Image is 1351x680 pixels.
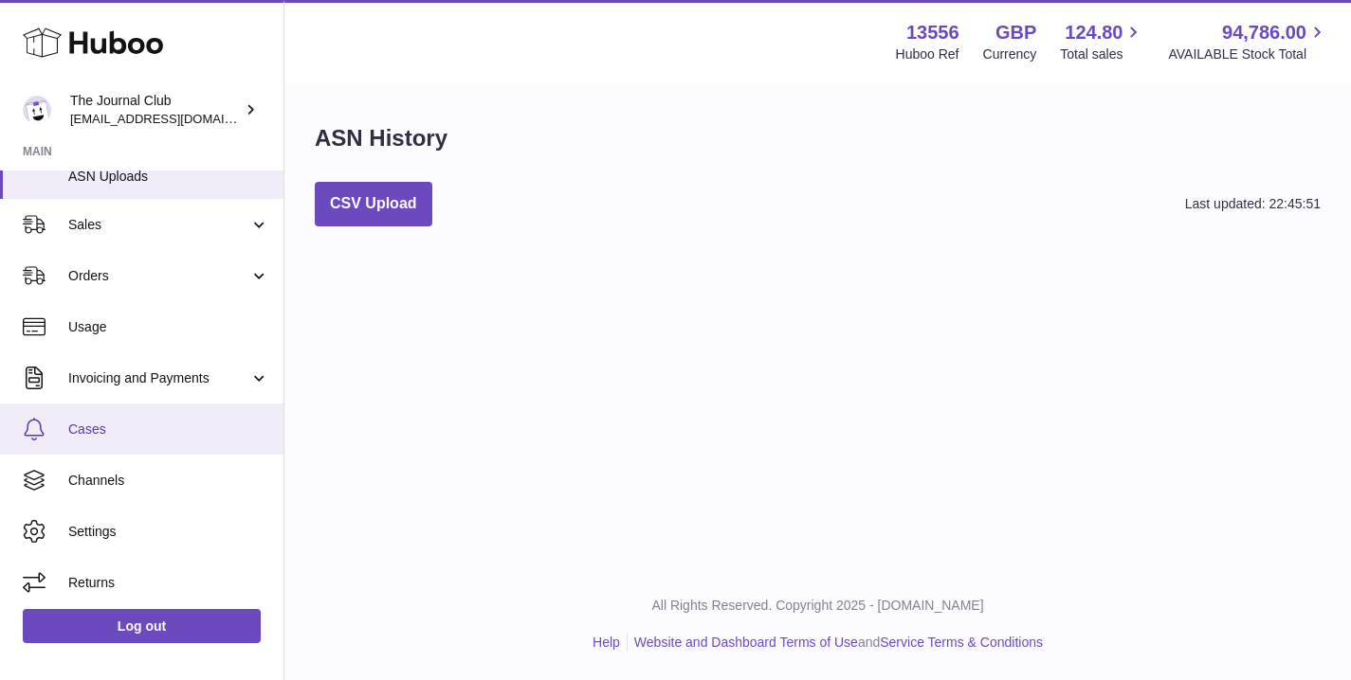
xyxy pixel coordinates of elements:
[315,182,432,226] button: CSV Upload
[634,635,858,650] a: Website and Dashboard Terms of Use
[68,168,269,186] span: ASN Uploads
[23,96,51,124] img: hello@thejournalclub.co.uk
[906,20,959,45] strong: 13556
[23,609,261,643] a: Log out
[1060,45,1144,63] span: Total sales
[983,45,1037,63] div: Currency
[68,369,249,387] span: Invoicing and Payments
[70,92,241,128] div: The Journal Club
[68,421,269,438] span: Cases
[68,523,269,541] span: Settings
[68,216,249,234] span: Sales
[315,123,447,153] h1: ASN History
[995,20,1036,45] strong: GBP
[896,45,959,63] div: Huboo Ref
[300,597,1336,615] p: All Rights Reserved. Copyright 2025 - [DOMAIN_NAME]
[880,635,1043,650] a: Service Terms & Conditions
[1168,20,1328,63] a: 94,786.00 AVAILABLE Stock Total
[628,634,1043,652] li: and
[1065,20,1123,45] span: 124.80
[68,574,269,592] span: Returns
[1060,20,1144,63] a: 124.80 Total sales
[68,472,269,490] span: Channels
[1222,20,1306,45] span: 94,786.00
[593,635,620,650] a: Help
[68,267,249,285] span: Orders
[68,318,269,336] span: Usage
[1168,45,1328,63] span: AVAILABLE Stock Total
[1185,195,1321,213] div: Last updated: 22:45:51
[70,111,279,126] span: [EMAIL_ADDRESS][DOMAIN_NAME]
